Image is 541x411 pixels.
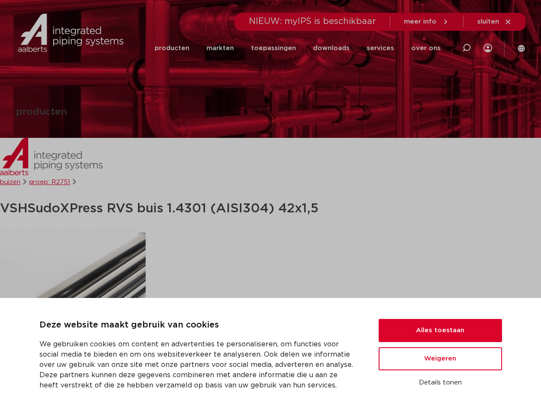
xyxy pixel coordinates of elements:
a: services [367,32,394,65]
a: toepassingen [251,32,296,65]
nav: Menu [155,32,441,65]
a: meer info [404,18,449,26]
span: sluiten [477,18,499,25]
a: markten [206,32,234,65]
a: downloads [313,32,350,65]
span: NIEUW: myIPS is beschikbaar [249,17,376,26]
a: sluiten [477,18,512,26]
h1: producten [16,107,67,117]
p: Deze website maakt gebruik van cookies [39,319,358,332]
button: Alles toestaan [379,319,502,342]
button: Weigeren [379,347,502,370]
span: meer info [404,18,436,25]
a: producten [155,32,189,65]
a: over ons [411,32,441,65]
a: groep: R2751 [29,179,70,185]
p: We gebruiken cookies om content en advertenties te personaliseren, om functies voor social media ... [39,339,358,390]
button: Details tonen [379,375,502,390]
